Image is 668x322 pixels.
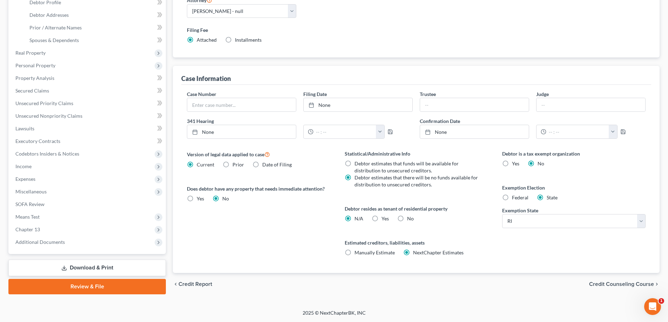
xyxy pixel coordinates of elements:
[15,75,54,81] span: Property Analysis
[15,151,79,157] span: Codebtors Insiders & Notices
[15,50,46,56] span: Real Property
[173,281,178,287] i: chevron_left
[413,249,464,255] span: NextChapter Estimates
[345,239,488,246] label: Estimated creditors, liabilities, assets
[181,74,231,83] div: Case Information
[187,98,296,111] input: Enter case number...
[416,117,649,125] label: Confirmation Date
[15,125,34,131] span: Lawsuits
[15,100,73,106] span: Unsecured Priority Claims
[262,162,292,167] span: Date of Filing
[589,281,654,287] span: Credit Counseling Course
[10,198,166,211] a: SOFA Review
[10,97,166,110] a: Unsecured Priority Claims
[502,207,538,214] label: Exemption State
[235,37,262,43] span: Installments
[15,113,82,119] span: Unsecured Nonpriority Claims
[10,72,166,84] a: Property Analysis
[355,215,363,221] span: N/A
[10,110,166,122] a: Unsecured Nonpriority Claims
[15,239,65,245] span: Additional Documents
[187,90,216,98] label: Case Number
[10,122,166,135] a: Lawsuits
[15,214,40,220] span: Means Test
[134,309,534,322] div: 2025 © NextChapterBK, INC
[197,37,217,43] span: Attached
[187,185,330,192] label: Does debtor have any property that needs immediate attention?
[547,194,558,200] span: State
[24,9,166,21] a: Debtor Addresses
[15,189,47,194] span: Miscellaneous
[654,281,660,287] i: chevron_right
[355,160,459,173] span: Debtor estimates that funds will be available for distribution to unsecured creditors.
[589,281,660,287] button: Credit Counseling Course chevron_right
[197,196,204,201] span: Yes
[197,162,214,167] span: Current
[538,160,544,166] span: No
[345,205,488,212] label: Debtor resides as tenant of residential property
[644,298,661,315] iframe: Intercom live chat
[15,163,32,169] span: Income
[537,98,645,111] input: --
[502,184,646,191] label: Exemption Election
[546,125,609,138] input: -- : --
[178,281,212,287] span: Credit Report
[420,98,529,111] input: --
[382,215,389,221] span: Yes
[303,90,327,98] label: Filing Date
[8,279,166,294] a: Review & File
[183,117,416,125] label: 341 Hearing
[355,249,395,255] span: Manually Estimate
[29,25,82,30] span: Prior / Alternate Names
[502,150,646,157] label: Debtor is a tax exempt organization
[29,12,69,18] span: Debtor Addresses
[355,174,478,187] span: Debtor estimates that there will be no funds available for distribution to unsecured creditors.
[512,194,528,200] span: Federal
[304,98,412,111] a: None
[10,135,166,148] a: Executory Contracts
[187,150,330,158] label: Version of legal data applied to case
[420,125,529,138] a: None
[15,176,35,182] span: Expenses
[187,125,296,138] a: None
[407,215,414,221] span: No
[15,138,60,144] span: Executory Contracts
[222,196,229,201] span: No
[345,150,488,157] label: Statistical/Administrative Info
[8,260,166,276] a: Download & Print
[512,160,519,166] span: Yes
[15,226,40,232] span: Chapter 13
[10,84,166,97] a: Secured Claims
[29,37,79,43] span: Spouses & Dependents
[173,281,212,287] button: chevron_left Credit Report
[24,34,166,47] a: Spouses & Dependents
[15,88,49,94] span: Secured Claims
[420,90,436,98] label: Trustee
[536,90,549,98] label: Judge
[659,298,664,304] span: 1
[232,162,244,167] span: Prior
[313,125,376,138] input: -- : --
[15,201,45,207] span: SOFA Review
[24,21,166,34] a: Prior / Alternate Names
[15,62,55,68] span: Personal Property
[187,26,646,34] label: Filing Fee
